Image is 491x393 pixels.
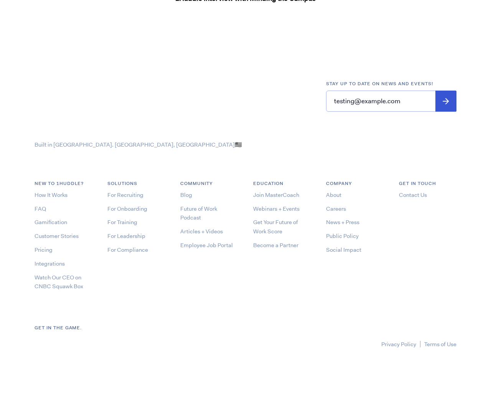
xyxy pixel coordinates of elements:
img: ... [452,208,458,215]
a: For Recruiting [107,191,143,199]
a: Gamification [35,218,67,226]
h6: Solutions [107,180,165,187]
a: Employee Job Portal [180,241,233,249]
a: Public Policy [326,232,359,240]
a: FAQ [35,205,46,213]
h6: Stay up to date on news and events! [326,80,456,88]
input: Email [326,91,456,112]
h6: Get in the game. [35,324,456,332]
a: Careers [326,205,346,213]
a: Privacy Policy [381,340,416,348]
img: ... [439,208,446,215]
h6: COMMUNITY [180,180,238,187]
a: For Onboarding [107,205,147,213]
a: Become a Partner [253,241,298,249]
a: Join MasterCoach [253,191,299,199]
a: Watch Our CEO on CNBC Squawk Box [35,274,83,291]
a: About [326,191,341,199]
a: Webinars + Events [253,205,300,213]
h6: Get in Touch [399,180,456,187]
h6: COMPANY [326,180,384,187]
h6: NEW TO 1HUDDLE? [35,180,92,187]
a: Blog [180,191,192,199]
a: For Compliance [107,246,148,254]
a: Articles + Videos [180,228,223,235]
img: Google Play Store [35,341,87,356]
a: Customer Stories [35,232,79,240]
a: News + Press [326,218,359,226]
span: 🇺🇸 [235,141,242,149]
a: Contact Us [399,191,427,199]
a: Future of Work Podcast [180,205,217,222]
a: How It Works [35,191,68,199]
a: Integrations [35,260,65,268]
input: Submit [435,91,456,112]
img: Apple App Store [88,341,140,356]
a: For Training [107,218,137,226]
h6: Education [253,180,311,187]
a: Pricing [35,246,53,254]
img: ... [426,209,433,215]
a: Get Your Future of Work Score [253,218,298,235]
img: ... [400,209,406,215]
a: Social Impact [326,246,361,254]
a: For Leadership [107,232,145,240]
a: Terms of Use [424,340,456,348]
img: ... [412,209,420,214]
img: ... [35,80,81,138]
p: Built in [GEOGRAPHIC_DATA]. [GEOGRAPHIC_DATA], [GEOGRAPHIC_DATA] [35,141,311,149]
